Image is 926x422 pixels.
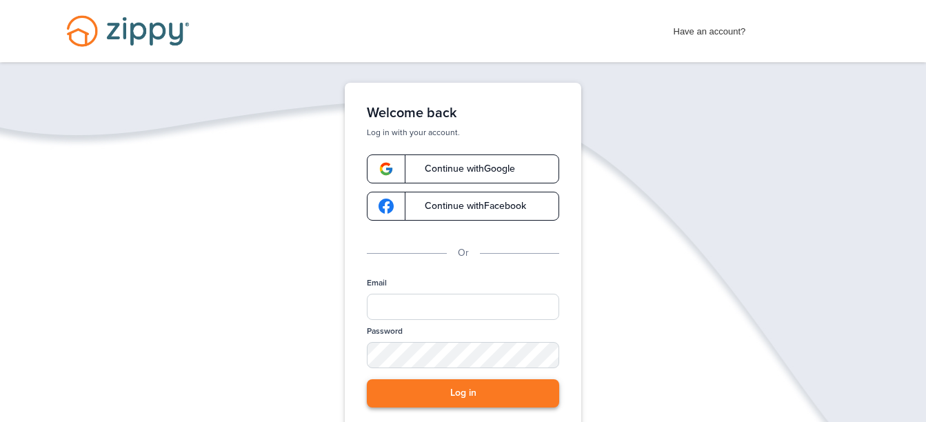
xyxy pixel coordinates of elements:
label: Password [367,325,403,337]
p: Or [458,245,469,261]
input: Password [367,342,559,368]
h1: Welcome back [367,105,559,121]
button: Log in [367,379,559,408]
a: google-logoContinue withGoogle [367,154,559,183]
span: Have an account? [674,17,746,39]
img: google-logo [379,199,394,214]
input: Email [367,294,559,320]
label: Email [367,277,387,289]
p: Log in with your account. [367,127,559,138]
img: google-logo [379,161,394,177]
a: google-logoContinue withFacebook [367,192,559,221]
span: Continue with Facebook [411,201,526,211]
span: Continue with Google [411,164,515,174]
